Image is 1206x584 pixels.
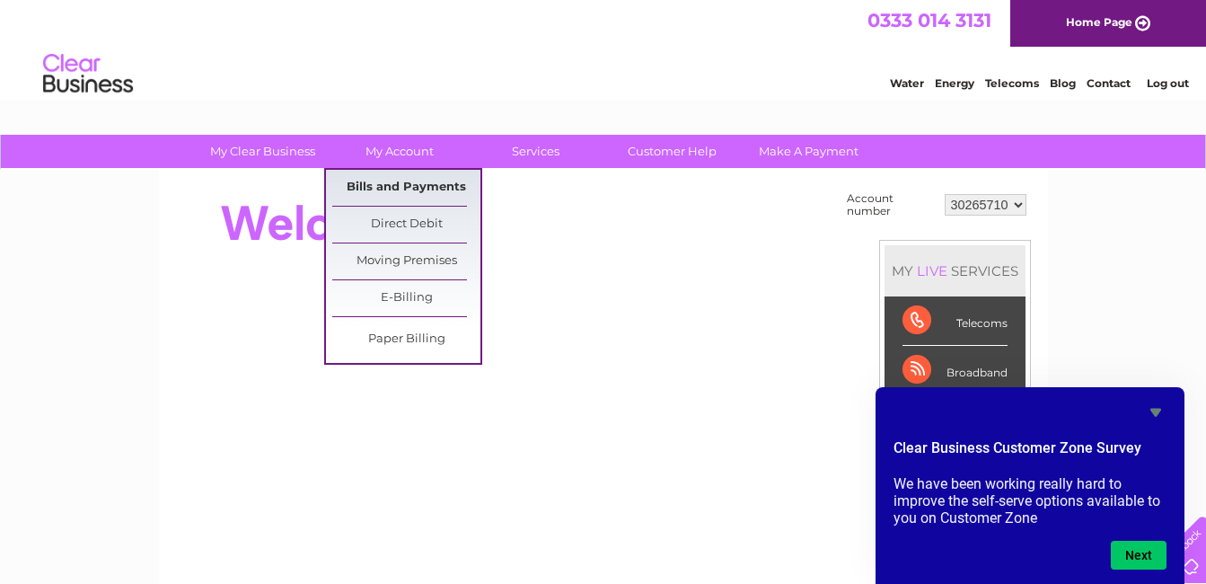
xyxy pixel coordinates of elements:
div: Broadband [902,346,1008,395]
td: Account number [842,188,940,222]
a: 0333 014 3131 [867,9,991,31]
h2: Clear Business Customer Zone Survey [893,438,1166,468]
a: My Account [325,135,473,168]
div: Telecoms [902,296,1008,346]
a: Bills and Payments [332,170,480,206]
a: Customer Help [598,135,746,168]
a: Blog [1050,76,1076,90]
div: Clear Business Customer Zone Survey [893,402,1166,570]
button: Next question [1111,541,1166,570]
a: Direct Debit [332,207,480,243]
a: Telecoms [985,76,1039,90]
div: MY SERVICES [885,245,1026,296]
a: Services [462,135,610,168]
a: E-Billing [332,280,480,316]
a: My Clear Business [189,135,337,168]
a: Water [890,76,924,90]
a: Contact [1087,76,1131,90]
p: We have been working really hard to improve the self-serve options available to you on Customer Zone [893,475,1166,526]
a: Log out [1147,76,1189,90]
div: Clear Business is a trading name of Verastar Limited (registered in [GEOGRAPHIC_DATA] No. 3667643... [180,10,1028,87]
button: Hide survey [1145,402,1166,423]
a: Make A Payment [735,135,883,168]
a: Energy [935,76,974,90]
a: Paper Billing [332,322,480,358]
img: logo.png [42,47,134,102]
a: Moving Premises [332,243,480,279]
div: LIVE [913,262,951,279]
